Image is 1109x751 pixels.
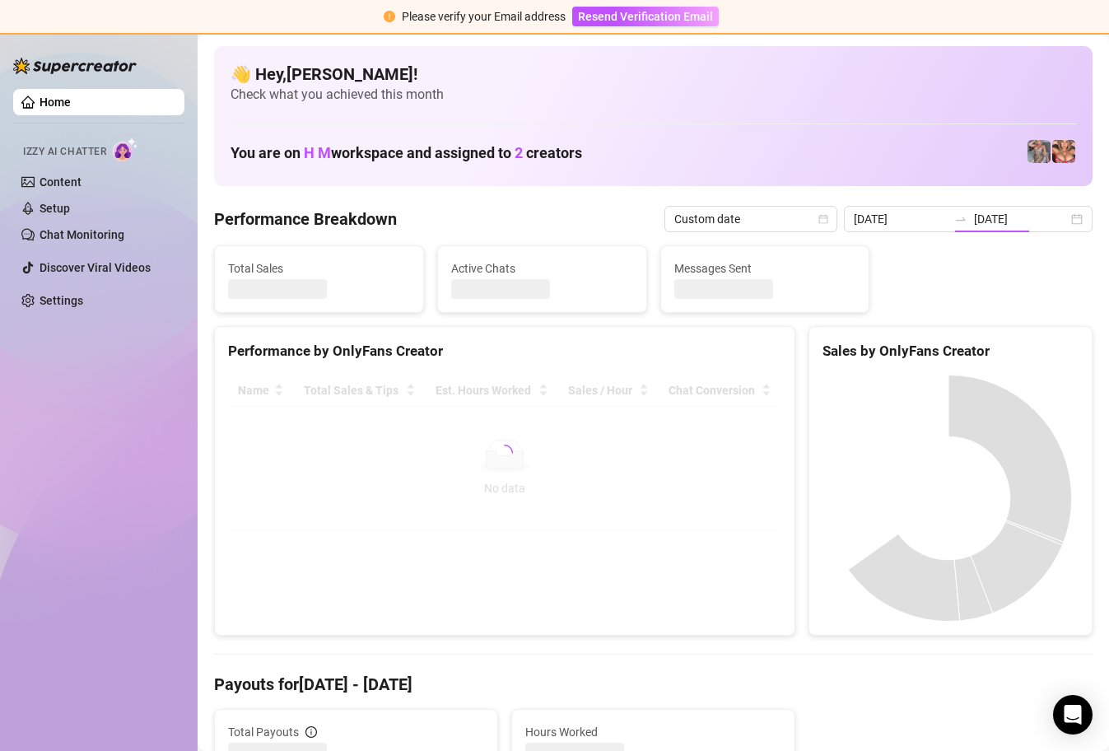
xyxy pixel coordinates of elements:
[525,723,781,741] span: Hours Worked
[214,673,1093,696] h4: Payouts for [DATE] - [DATE]
[974,210,1068,228] input: End date
[113,138,138,161] img: AI Chatter
[674,207,827,231] span: Custom date
[515,144,523,161] span: 2
[231,86,1076,104] span: Check what you achieved this month
[451,259,633,278] span: Active Chats
[40,175,82,189] a: Content
[954,212,967,226] span: swap-right
[214,208,397,231] h4: Performance Breakdown
[40,96,71,109] a: Home
[674,259,856,278] span: Messages Sent
[384,11,395,22] span: exclamation-circle
[578,10,713,23] span: Resend Verification Email
[228,259,410,278] span: Total Sales
[231,63,1076,86] h4: 👋 Hey, [PERSON_NAME] !
[954,212,967,226] span: to
[1052,140,1075,163] img: pennylondon
[228,340,781,362] div: Performance by OnlyFans Creator
[305,726,317,738] span: info-circle
[494,441,515,463] span: loading
[822,340,1079,362] div: Sales by OnlyFans Creator
[40,294,83,307] a: Settings
[854,210,948,228] input: Start date
[1053,695,1093,735] div: Open Intercom Messenger
[228,723,299,741] span: Total Payouts
[23,144,106,160] span: Izzy AI Chatter
[231,144,582,162] h1: You are on workspace and assigned to creators
[304,144,331,161] span: H M
[402,7,566,26] div: Please verify your Email address
[13,58,137,74] img: logo-BBDzfeDw.svg
[40,202,70,215] a: Setup
[40,261,151,274] a: Discover Viral Videos
[1027,140,1051,163] img: pennylondonvip
[572,7,719,26] button: Resend Verification Email
[40,228,124,241] a: Chat Monitoring
[818,214,828,224] span: calendar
